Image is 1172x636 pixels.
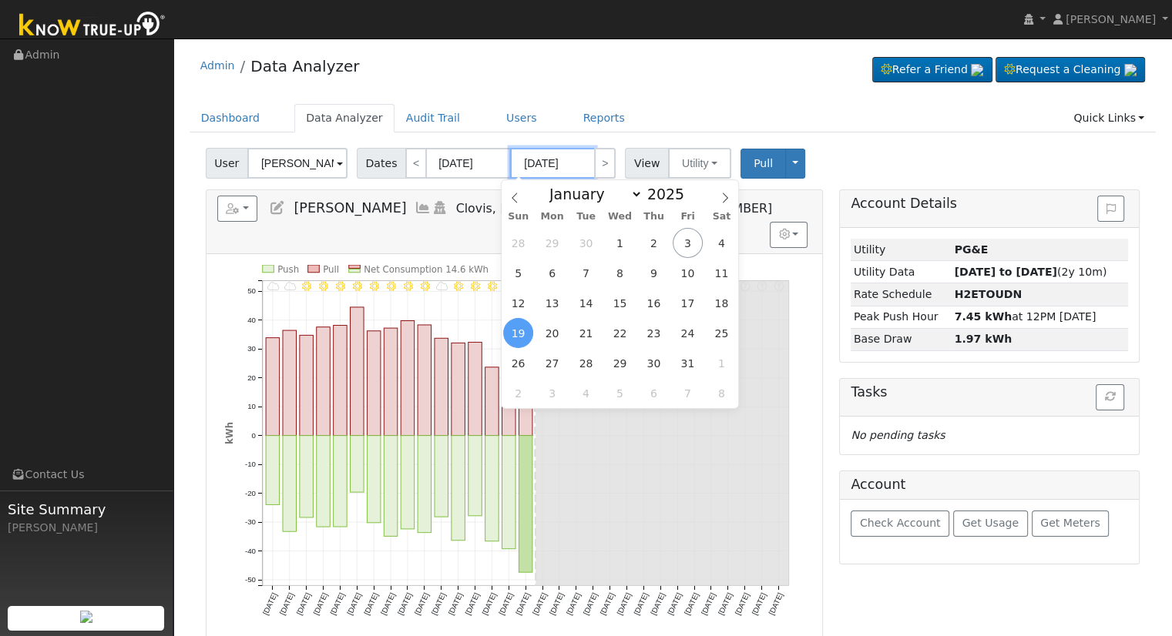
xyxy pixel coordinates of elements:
[247,402,256,410] text: 10
[429,591,447,616] text: [DATE]
[598,591,616,616] text: [DATE]
[666,591,683,616] text: [DATE]
[283,330,297,436] rect: onclick=""
[432,200,448,216] a: Login As (last 06/05/2025 4:21:41 PM)
[485,436,499,541] rect: onclick=""
[401,436,415,529] rect: onclick=""
[468,342,482,435] rect: onclick=""
[639,258,669,288] span: October 9, 2025
[565,591,583,616] text: [DATE]
[362,591,380,616] text: [DATE]
[386,281,395,290] i: 9/26 - MostlyClear
[571,378,601,408] span: November 4, 2025
[536,212,569,222] span: Mon
[294,200,406,216] span: [PERSON_NAME]
[605,258,635,288] span: October 8, 2025
[594,148,616,179] a: >
[851,510,949,537] button: Check Account
[952,306,1128,328] td: at 12PM [DATE]
[12,8,173,43] img: Know True-Up
[294,591,312,616] text: [DATE]
[247,373,256,382] text: 20
[1096,384,1124,410] button: Refresh
[548,591,566,616] text: [DATE]
[412,591,430,616] text: [DATE]
[480,591,498,616] text: [DATE]
[1097,196,1124,222] button: Issue History
[405,148,427,179] a: <
[572,104,636,132] a: Reports
[514,591,532,616] text: [DATE]
[625,148,669,179] span: View
[639,318,669,348] span: October 23, 2025
[266,337,280,435] rect: onclick=""
[1040,517,1100,529] span: Get Meters
[302,281,311,290] i: 9/21 - Clear
[245,575,257,584] text: -50
[328,591,346,616] text: [DATE]
[707,258,737,288] span: October 11, 2025
[673,348,703,378] span: October 31, 2025
[537,348,567,378] span: October 27, 2025
[8,520,165,536] div: [PERSON_NAME]
[1066,13,1156,25] span: [PERSON_NAME]
[605,348,635,378] span: October 29, 2025
[468,436,482,516] rect: onclick=""
[632,591,650,616] text: [DATE]
[503,318,533,348] span: October 19, 2025
[223,422,234,444] text: kWh
[350,307,364,436] rect: onclick=""
[605,378,635,408] span: November 5, 2025
[454,281,463,290] i: 9/30 - MostlyClear
[996,57,1145,83] a: Request a Cleaning
[503,258,533,288] span: October 5, 2025
[80,611,92,623] img: retrieve
[267,281,279,290] i: 9/19 - MostlyCloudy
[637,212,671,222] span: Thu
[353,281,362,290] i: 9/24 - Clear
[860,517,941,529] span: Check Account
[707,228,737,258] span: October 4, 2025
[673,288,703,318] span: October 17, 2025
[531,591,549,616] text: [DATE]
[537,228,567,258] span: September 29, 2025
[851,306,952,328] td: Peak Push Hour
[247,286,256,295] text: 50
[485,367,499,436] rect: onclick=""
[446,591,464,616] text: [DATE]
[247,148,348,179] input: Select a User
[456,201,629,216] span: Clovis, [GEOGRAPHIC_DATA]
[251,431,256,440] text: 0
[954,310,1012,323] strong: 7.45 kWh
[420,281,429,290] i: 9/28 - MostlyClear
[452,343,465,435] rect: onclick=""
[649,591,667,616] text: [DATE]
[300,436,314,517] rect: onclick=""
[851,477,905,492] h5: Account
[707,348,737,378] span: November 1, 2025
[206,148,248,179] span: User
[435,281,447,290] i: 9/29 - MostlyCloudy
[333,325,347,435] rect: onclick=""
[260,591,278,616] text: [DATE]
[367,436,381,523] rect: onclick=""
[452,436,465,541] rect: onclick=""
[503,348,533,378] span: October 26, 2025
[643,186,698,203] input: Year
[277,591,295,616] text: [DATE]
[605,288,635,318] span: October 15, 2025
[851,196,1128,212] h5: Account Details
[537,318,567,348] span: October 20, 2025
[962,517,1019,529] span: Get Usage
[384,328,398,436] rect: onclick=""
[277,264,299,275] text: Push
[971,64,983,76] img: retrieve
[401,320,415,435] rect: onclick=""
[704,212,738,222] span: Sat
[497,591,515,616] text: [DATE]
[403,281,412,290] i: 9/27 - MostlyClear
[581,591,599,616] text: [DATE]
[683,591,700,616] text: [DATE]
[364,264,489,275] text: Net Consumption 14.6 kWh
[200,59,235,72] a: Admin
